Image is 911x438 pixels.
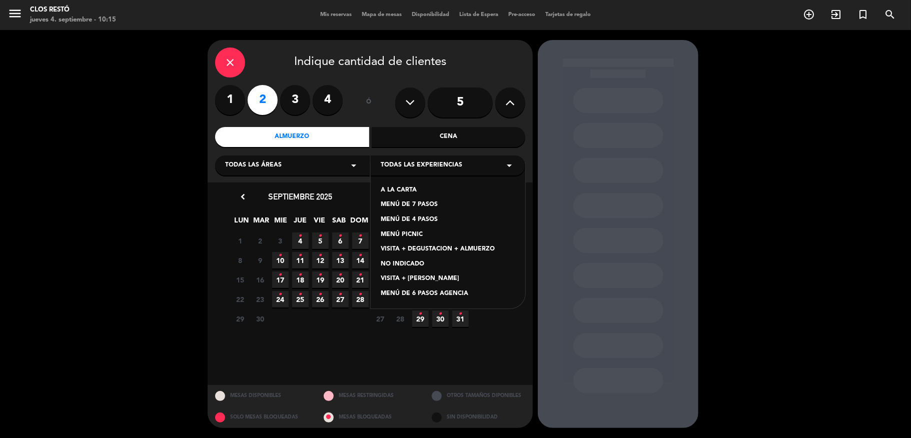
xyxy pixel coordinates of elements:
i: • [299,247,302,263]
span: Mapa de mesas [357,12,407,17]
label: 2 [248,85,278,115]
i: • [339,228,342,244]
span: Tarjetas de regalo [540,12,596,17]
span: 22 [232,291,249,307]
span: 5 [312,232,329,249]
div: MESAS BLOQUEADAS [316,406,425,428]
div: Cena [372,127,526,147]
div: SOLO MESAS BLOQUEADAS [208,406,316,428]
div: Clos Restó [30,5,116,15]
i: • [319,267,322,283]
span: 29 [232,310,249,327]
span: 21 [352,271,369,288]
div: SIN DISPONIBILIDAD [424,406,533,428]
span: 25 [292,291,309,307]
i: • [359,267,362,283]
span: 12 [312,252,329,268]
div: MENÚ DE 4 PASOS [381,215,515,225]
i: • [439,306,442,322]
span: 20 [332,271,349,288]
i: • [319,286,322,302]
span: 6 [332,232,349,249]
div: Indique cantidad de clientes [215,47,525,77]
label: 3 [280,85,310,115]
span: MIE [273,214,289,231]
span: 27 [332,291,349,307]
span: JUE [292,214,309,231]
i: • [419,306,422,322]
i: menu [8,6,23,21]
span: 11 [292,252,309,268]
span: 19 [312,271,329,288]
div: OTROS TAMAÑOS DIPONIBLES [424,385,533,406]
span: 24 [272,291,289,307]
span: 15 [232,271,249,288]
span: 2 [252,232,269,249]
i: • [279,286,282,302]
i: arrow_drop_down [503,159,515,171]
div: A LA CARTA [381,185,515,195]
i: search [884,8,896,20]
span: 23 [252,291,269,307]
i: close [224,56,236,68]
span: 29 [412,310,429,327]
span: 10 [272,252,289,268]
span: 30 [432,310,449,327]
i: • [319,247,322,263]
span: Disponibilidad [407,12,454,17]
span: Todas las experiencias [381,160,462,170]
i: • [339,286,342,302]
i: • [339,247,342,263]
span: 28 [392,310,409,327]
span: 7 [352,232,369,249]
span: septiembre 2025 [268,191,332,201]
span: 1 [232,232,249,249]
span: 30 [252,310,269,327]
span: Pre-acceso [503,12,540,17]
label: 4 [313,85,343,115]
span: 26 [312,291,329,307]
i: chevron_left [238,191,248,202]
span: MAR [253,214,270,231]
span: Todas las áreas [225,160,282,170]
span: LUN [234,214,250,231]
span: 31 [452,310,469,327]
span: 9 [252,252,269,268]
div: VISITA + [PERSON_NAME] [381,274,515,284]
div: MESAS DISPONIBLES [208,385,316,406]
i: • [279,247,282,263]
i: • [299,286,302,302]
span: 17 [272,271,289,288]
span: Mis reservas [315,12,357,17]
span: SAB [331,214,348,231]
i: • [459,306,462,322]
i: • [319,228,322,244]
div: ó [353,85,385,120]
span: 27 [372,310,389,327]
span: 13 [332,252,349,268]
button: menu [8,6,23,24]
span: DOM [351,214,367,231]
i: • [279,267,282,283]
i: turned_in_not [857,8,869,20]
i: arrow_drop_down [348,159,360,171]
div: NO INDICADO [381,259,515,269]
div: jueves 4. septiembre - 10:15 [30,15,116,25]
div: MENÚ DE 7 PASOS [381,200,515,210]
span: 8 [232,252,249,268]
span: 3 [272,232,289,249]
i: • [359,228,362,244]
span: 28 [352,291,369,307]
div: Almuerzo [215,127,369,147]
i: add_circle_outline [803,8,815,20]
i: • [299,267,302,283]
span: 16 [252,271,269,288]
i: • [359,247,362,263]
div: MENÚ PICNIC [381,230,515,240]
div: MENÚ DE 6 PASOS AGENCIA [381,289,515,299]
span: VIE [312,214,328,231]
span: Lista de Espera [454,12,503,17]
i: • [299,228,302,244]
span: 4 [292,232,309,249]
i: exit_to_app [830,8,842,20]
